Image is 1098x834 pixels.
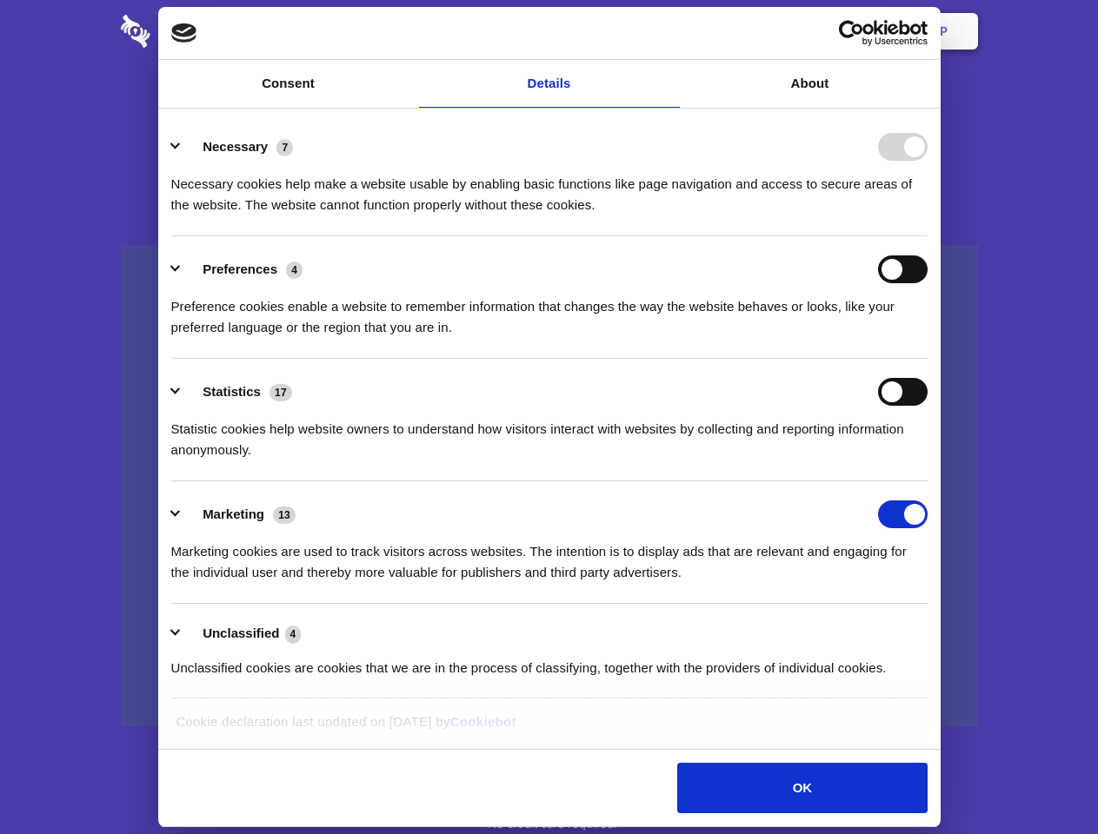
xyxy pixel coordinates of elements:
label: Statistics [203,384,261,399]
button: Marketing (13) [171,500,307,528]
a: Consent [158,60,419,108]
div: Preference cookies enable a website to remember information that changes the way the website beha... [171,283,928,338]
h1: Eliminate Slack Data Loss. [121,78,978,141]
img: logo [171,23,197,43]
a: Details [419,60,680,108]
a: Contact [705,4,785,58]
a: Wistia video thumbnail [121,245,978,727]
span: 17 [270,384,292,401]
span: 13 [273,506,296,524]
iframe: Drift Widget Chat Controller [1011,747,1077,813]
div: Marketing cookies are used to track visitors across websites. The intention is to display ads tha... [171,528,928,583]
a: About [680,60,941,108]
label: Marketing [203,506,264,521]
span: 4 [286,261,303,279]
label: Preferences [203,261,277,276]
label: Necessary [203,139,268,154]
span: 7 [276,139,293,156]
button: Necessary (7) [171,133,304,161]
a: Cookiebot [450,714,516,729]
div: Cookie declaration last updated on [DATE] by [163,712,935,745]
img: logo-wordmark-white-trans-d4663122ce5f474addd5e946df7df03e33cb6a1c49d2221995e7729f52c070b2.svg [121,15,270,48]
div: Unclassified cookies are cookies that we are in the process of classifying, together with the pro... [171,645,928,678]
h4: Auto-redaction of sensitive data, encrypted data sharing and self-destructing private chats. Shar... [121,158,978,215]
a: Usercentrics Cookiebot - opens in a new window [775,20,928,46]
span: 4 [285,625,302,643]
button: Statistics (17) [171,378,303,406]
button: Preferences (4) [171,255,314,283]
a: Pricing [510,4,586,58]
a: Login [789,4,864,58]
div: Statistic cookies help website owners to understand how visitors interact with websites by collec... [171,406,928,460]
button: Unclassified (4) [171,623,312,645]
button: OK [677,763,927,813]
div: Necessary cookies help make a website usable by enabling basic functions like page navigation and... [171,161,928,215]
